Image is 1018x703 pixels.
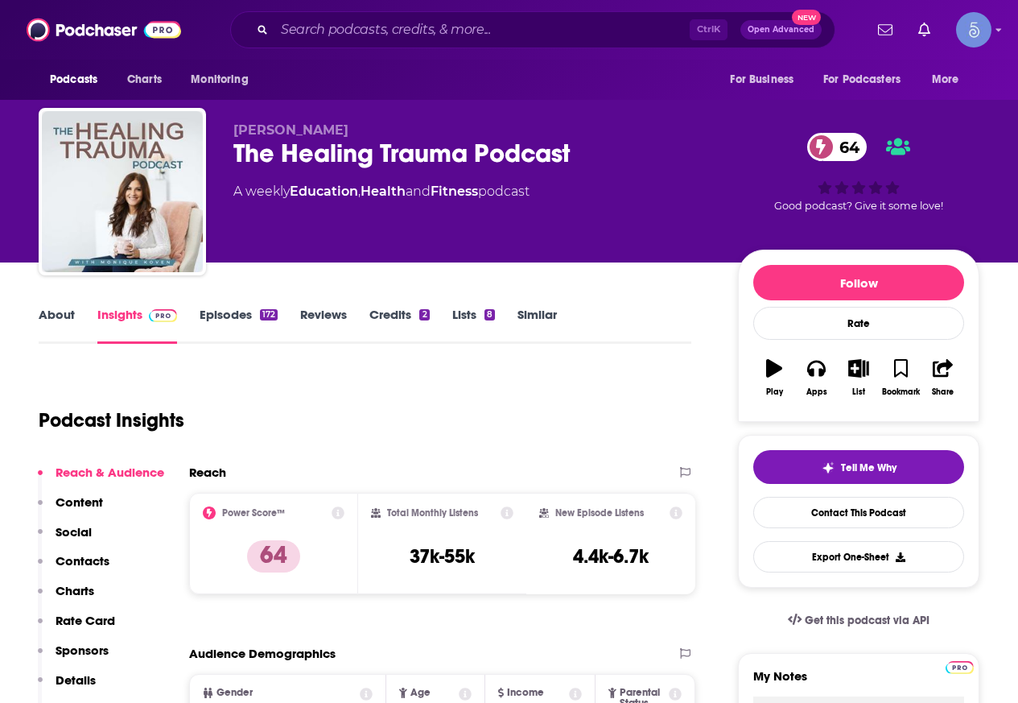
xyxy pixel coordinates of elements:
span: , [358,184,361,199]
a: Health [361,184,406,199]
a: Get this podcast via API [775,601,942,640]
span: Income [507,688,544,698]
p: Rate Card [56,613,115,628]
button: open menu [921,64,979,95]
a: Credits2 [369,307,429,344]
div: List [852,387,865,397]
a: Pro website [946,659,974,674]
button: Share [922,349,964,407]
p: Sponsors [56,643,109,658]
button: Contacts [38,553,109,583]
p: Content [56,494,103,510]
span: Logged in as Spiral5-G1 [956,12,991,48]
span: and [406,184,431,199]
a: Episodes172 [200,307,278,344]
button: Play [753,349,795,407]
span: Charts [127,68,162,91]
span: Get this podcast via API [805,614,929,627]
a: Fitness [431,184,478,199]
button: Charts [38,583,94,613]
img: User Profile [956,12,991,48]
h2: New Episode Listens [555,507,644,519]
p: Contacts [56,553,109,569]
button: Bookmark [880,349,921,407]
a: Education [290,184,358,199]
span: 64 [823,133,868,161]
button: open menu [179,64,269,95]
span: For Business [730,68,793,91]
h3: 37k-55k [410,544,475,569]
img: Podchaser Pro [149,309,177,322]
p: 64 [247,540,300,573]
div: Share [932,387,954,397]
img: Podchaser Pro [946,661,974,674]
div: A weekly podcast [233,182,530,201]
div: 172 [260,309,278,320]
h2: Audience Demographics [189,646,336,661]
div: Play [766,387,783,397]
span: More [932,68,959,91]
span: Good podcast? Give it some love! [774,200,943,212]
h2: Reach [189,465,226,480]
button: Show profile menu [956,12,991,48]
button: open menu [813,64,924,95]
span: Gender [216,688,253,698]
label: My Notes [753,668,964,697]
a: Contact This Podcast [753,497,964,528]
a: 64 [807,133,868,161]
button: Sponsors [38,643,109,672]
a: Lists8 [452,307,495,344]
span: Tell Me Why [841,461,896,474]
a: Show notifications dropdown [912,16,937,43]
span: [PERSON_NAME] [233,122,348,138]
img: Podchaser - Follow, Share and Rate Podcasts [27,14,181,45]
button: Details [38,672,96,702]
button: List [838,349,880,407]
a: InsightsPodchaser Pro [97,307,177,344]
span: Ctrl K [690,19,727,40]
button: Reach & Audience [38,465,164,494]
div: 2 [419,309,429,320]
div: 8 [484,309,495,320]
p: Social [56,524,92,540]
h3: 4.4k-6.7k [573,544,649,569]
span: For Podcasters [823,68,901,91]
a: About [39,307,75,344]
div: Search podcasts, credits, & more... [230,11,835,48]
p: Details [56,672,96,688]
button: Social [38,524,92,554]
button: open menu [39,64,118,95]
button: Open AdvancedNew [740,20,822,39]
button: tell me why sparkleTell Me Why [753,450,964,484]
div: Rate [753,307,964,340]
p: Charts [56,583,94,598]
div: Apps [806,387,827,397]
span: New [792,10,821,25]
button: Follow [753,265,964,300]
span: Open Advanced [748,26,814,34]
div: Bookmark [882,387,920,397]
input: Search podcasts, credits, & more... [274,17,690,43]
button: open menu [719,64,814,95]
p: Reach & Audience [56,465,164,480]
h2: Total Monthly Listens [387,507,478,519]
img: The Healing Trauma Podcast [42,111,203,272]
button: Export One-Sheet [753,541,964,573]
a: Charts [117,64,171,95]
a: Similar [517,307,557,344]
a: Show notifications dropdown [872,16,899,43]
button: Rate Card [38,613,115,643]
span: Monitoring [191,68,248,91]
img: tell me why sparkle [822,461,835,474]
button: Apps [795,349,837,407]
span: Age [410,688,431,698]
button: Content [38,494,103,524]
h2: Power Score™ [222,507,285,519]
span: Podcasts [50,68,97,91]
a: Reviews [300,307,347,344]
div: 64Good podcast? Give it some love! [738,122,979,222]
h1: Podcast Insights [39,408,184,432]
